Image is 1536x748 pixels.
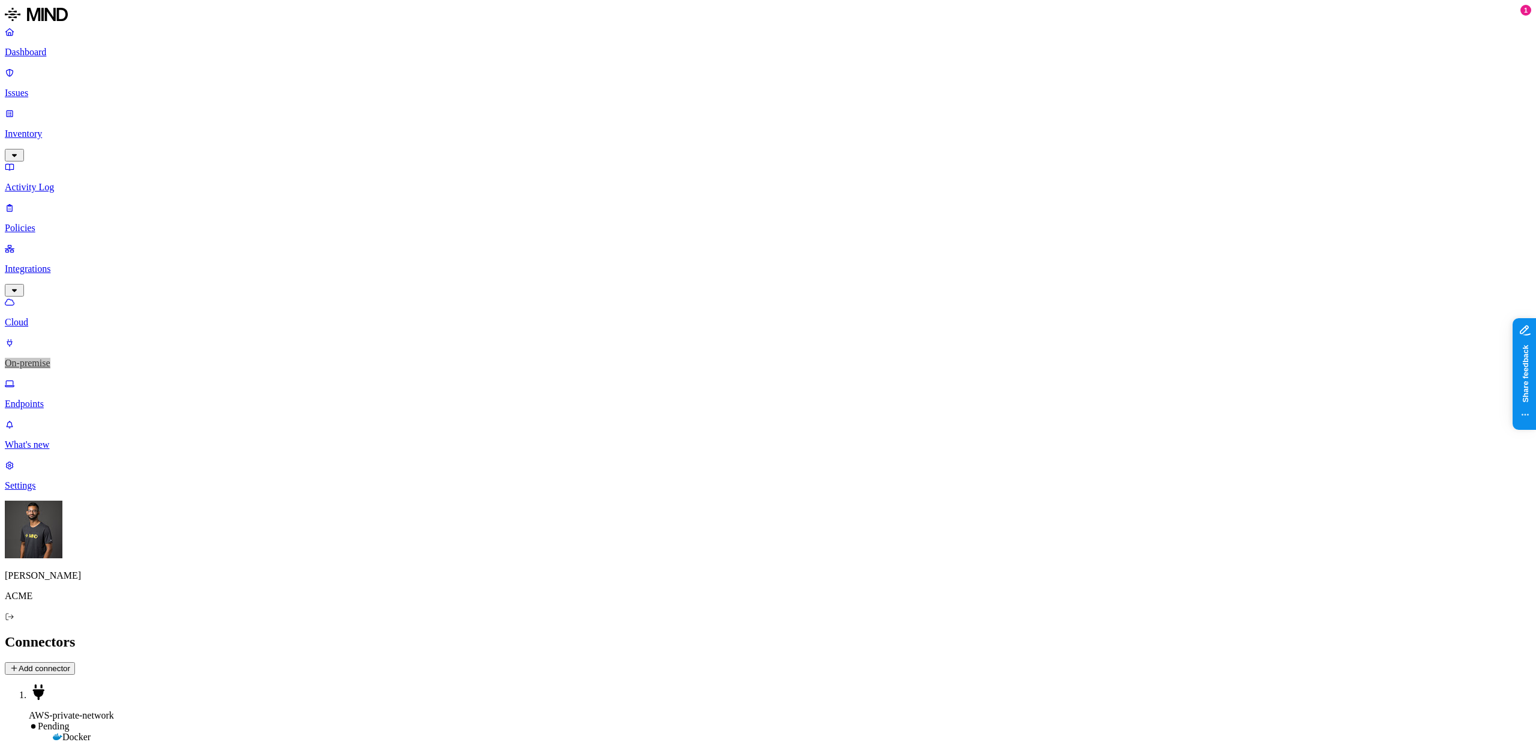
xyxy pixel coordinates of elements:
p: ACME [5,591,1531,602]
p: Activity Log [5,182,1531,193]
a: On-premise [5,337,1531,369]
a: MIND [5,5,1531,26]
img: MIND [5,5,68,24]
a: Endpoints [5,378,1531,409]
p: Issues [5,88,1531,98]
a: Cloud [5,297,1531,328]
span: Pending [38,721,69,731]
p: Cloud [5,317,1531,328]
p: Settings [5,480,1531,491]
p: Endpoints [5,399,1531,409]
span: Docker [62,732,91,742]
button: Add connector [5,662,75,675]
a: Integrations [5,243,1531,295]
img: Amit Cohen [5,501,62,558]
a: Issues [5,67,1531,98]
p: Policies [5,223,1531,234]
p: What's new [5,439,1531,450]
p: Dashboard [5,47,1531,58]
a: Inventory [5,108,1531,160]
a: Policies [5,202,1531,234]
a: Activity Log [5,161,1531,193]
span: AWS-private-network [29,710,114,720]
div: 1 [1520,5,1531,16]
a: Dashboard [5,26,1531,58]
p: Inventory [5,128,1531,139]
p: Integrations [5,264,1531,274]
a: Settings [5,460,1531,491]
h2: Connectors [5,634,1531,650]
p: On-premise [5,358,1531,369]
a: What's new [5,419,1531,450]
